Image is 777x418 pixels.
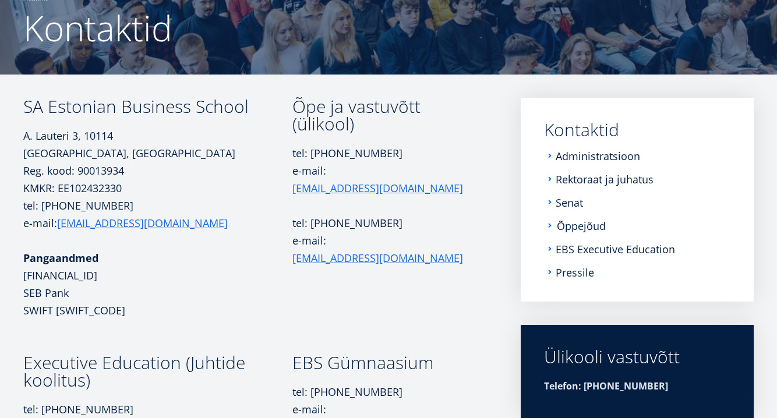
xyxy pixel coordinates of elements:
[292,354,487,371] h3: EBS Gümnaasium
[23,354,292,389] h3: Executive Education (Juhtide koolitus)
[556,173,654,185] a: Rektoraat ja juhatus
[292,98,487,133] h3: Õpe ja vastuvõtt (ülikool)
[292,232,487,267] p: e-mail:
[544,380,668,392] strong: Telefon: [PHONE_NUMBER]
[23,179,292,197] p: KMKR: EE102432330
[23,249,292,319] p: [FINANCIAL_ID] SEB Pank SWIFT [SWIFT_CODE]
[556,267,594,278] a: Pressile
[544,121,730,139] a: Kontaktid
[544,348,730,366] div: Ülikooli vastuvõtt
[556,243,675,255] a: EBS Executive Education
[557,220,606,232] a: Õppejõud
[23,4,172,52] span: Kontaktid
[23,251,98,265] strong: Pangaandmed
[556,197,583,208] a: Senat
[23,197,292,232] p: tel: [PHONE_NUMBER] e-mail:
[292,214,487,232] p: tel: [PHONE_NUMBER]
[292,179,463,197] a: [EMAIL_ADDRESS][DOMAIN_NAME]
[23,127,292,179] p: A. Lauteri 3, 10114 [GEOGRAPHIC_DATA], [GEOGRAPHIC_DATA] Reg. kood: 90013934
[292,144,487,197] p: tel: [PHONE_NUMBER] e-mail:
[556,150,640,162] a: Administratsioon
[292,249,463,267] a: [EMAIL_ADDRESS][DOMAIN_NAME]
[57,214,228,232] a: [EMAIL_ADDRESS][DOMAIN_NAME]
[23,98,292,115] h3: SA Estonian Business School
